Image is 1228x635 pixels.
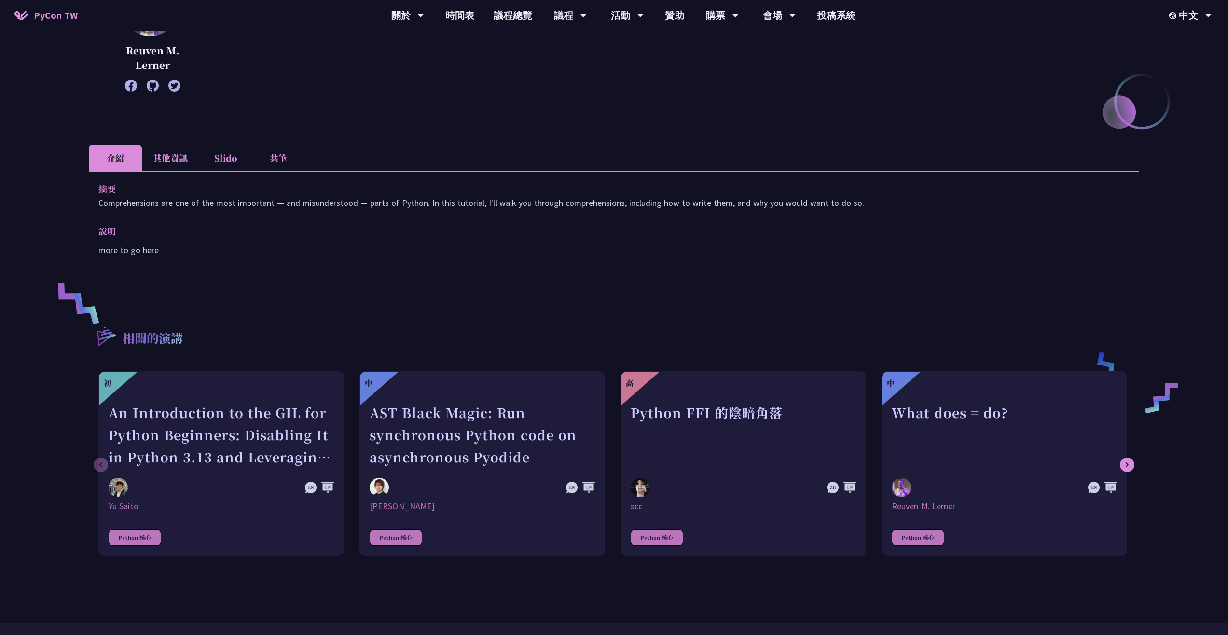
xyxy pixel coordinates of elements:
div: scc [631,500,856,512]
div: 中 [887,378,895,389]
div: An Introduction to the GIL for Python Beginners: Disabling It in Python 3.13 and Leveraging Concu... [109,402,334,468]
p: 相關的演講 [123,329,183,349]
p: 說明 [98,224,1110,238]
li: 介紹 [89,145,142,171]
img: r3.8d01567.svg [83,312,129,359]
div: What does = do? [892,402,1117,468]
div: 高 [626,378,634,389]
p: Comprehensions are one of the most important — and misunderstood — parts of Python. In this tutor... [98,196,1130,210]
li: 其他資訊 [142,145,199,171]
div: Reuven M. Lerner [892,500,1117,512]
div: Python 核心 [892,529,944,546]
div: [PERSON_NAME] [370,500,595,512]
div: 中 [365,378,373,389]
img: Yu Saito [109,478,128,497]
div: Python 核心 [631,529,683,546]
li: Slido [199,145,252,171]
a: PyCon TW [5,3,87,27]
p: 摘要 [98,182,1110,196]
p: more to go here [98,243,1130,257]
div: Python 核心 [109,529,161,546]
div: 初 [104,378,111,389]
span: PyCon TW [34,8,78,23]
a: 高 Python FFI 的陰暗角落 scc scc Python 核心 [621,371,866,556]
div: Python FFI 的陰暗角落 [631,402,856,468]
a: 初 An Introduction to the GIL for Python Beginners: Disabling It in Python 3.13 and Leveraging Con... [98,371,344,556]
div: Python 核心 [370,529,422,546]
a: 中 AST Black Magic: Run synchronous Python code on asynchronous Pyodide Yuichiro Tachibana [PERSON... [359,371,605,556]
div: AST Black Magic: Run synchronous Python code on asynchronous Pyodide [370,402,595,468]
a: 中 What does = do? Reuven M. Lerner Reuven M. Lerner Python 核心 [882,371,1127,556]
div: Yu Saito [109,500,334,512]
img: scc [631,478,650,497]
img: Yuichiro Tachibana [370,478,389,497]
img: Locale Icon [1169,12,1179,19]
li: 共筆 [252,145,305,171]
p: Reuven M. Lerner [113,43,193,72]
img: Reuven M. Lerner [892,478,911,499]
img: Home icon of PyCon TW 2025 [14,11,29,20]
